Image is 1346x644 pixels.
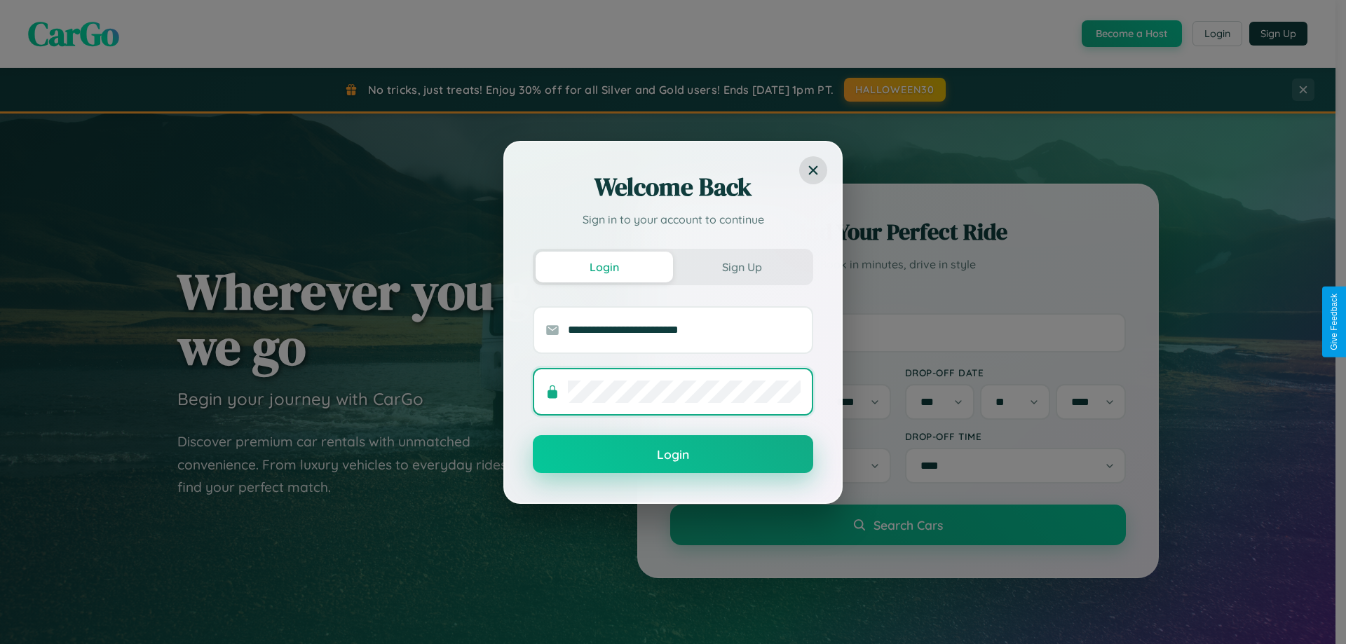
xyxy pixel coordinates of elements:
button: Login [533,435,813,473]
div: Give Feedback [1329,294,1339,350]
h2: Welcome Back [533,170,813,204]
p: Sign in to your account to continue [533,211,813,228]
button: Login [536,252,673,282]
button: Sign Up [673,252,810,282]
